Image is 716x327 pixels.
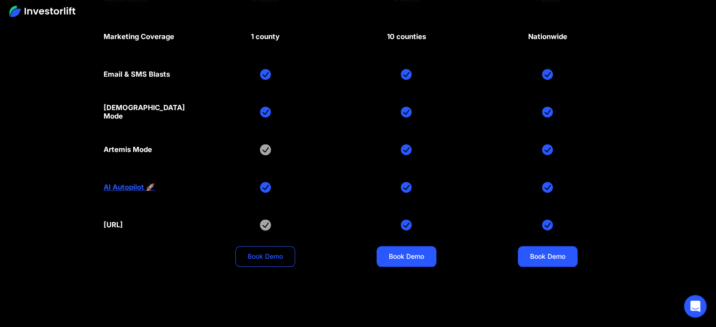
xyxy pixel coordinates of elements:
[251,32,280,41] div: 1 county
[235,246,295,267] a: Book Demo
[104,221,123,229] div: [URL]
[104,70,170,79] div: Email & SMS Blasts
[104,104,189,120] div: [DEMOGRAPHIC_DATA] Mode
[387,32,426,41] div: 10 counties
[518,246,578,267] a: Book Demo
[104,32,174,41] div: Marketing Coverage
[684,295,707,318] div: Open Intercom Messenger
[104,183,155,191] a: AI Autopilot 🚀
[104,145,152,154] div: Artemis Mode
[528,32,567,41] div: Nationwide
[377,246,436,267] a: Book Demo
